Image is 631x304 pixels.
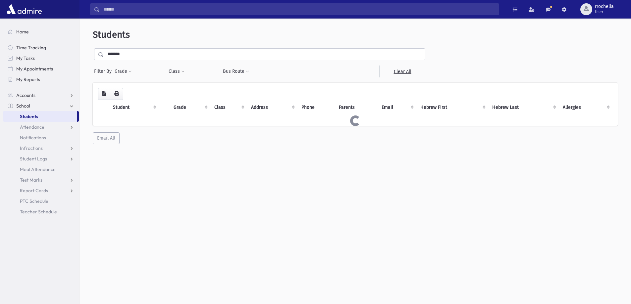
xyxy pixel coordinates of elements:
a: My Appointments [3,64,79,74]
a: Notifications [3,132,79,143]
a: Students [3,111,77,122]
th: Allergies [559,100,612,115]
a: My Tasks [3,53,79,64]
a: My Reports [3,74,79,85]
a: Clear All [379,65,425,77]
a: Teacher Schedule [3,206,79,217]
span: Filter By [94,68,114,75]
button: Grade [114,65,132,77]
a: Home [3,26,79,37]
th: Hebrew Last [488,100,559,115]
th: Class [210,100,247,115]
span: Time Tracking [16,45,46,51]
span: My Tasks [16,55,35,61]
span: Meal Attendance [20,166,56,172]
span: Students [93,29,130,40]
span: Teacher Schedule [20,209,57,215]
th: Address [247,100,297,115]
span: Home [16,29,29,35]
input: Search [100,3,499,15]
th: Email [378,100,416,115]
button: Email All [93,132,120,144]
span: Students [20,113,38,119]
button: Bus Route [223,65,249,77]
span: Test Marks [20,177,42,183]
span: User [595,9,614,15]
span: rrochella [595,4,614,9]
th: Phone [297,100,335,115]
a: Attendance [3,122,79,132]
a: Test Marks [3,175,79,185]
span: Report Cards [20,188,48,194]
th: Student [109,100,159,115]
a: PTC Schedule [3,196,79,206]
a: Report Cards [3,185,79,196]
img: AdmirePro [5,3,43,16]
a: Accounts [3,90,79,101]
span: Notifications [20,135,46,141]
a: Infractions [3,143,79,153]
span: School [16,103,30,109]
button: CSV [98,88,110,100]
span: My Reports [16,76,40,82]
span: Infractions [20,145,43,151]
span: Attendance [20,124,44,130]
span: PTC Schedule [20,198,48,204]
a: Time Tracking [3,42,79,53]
a: School [3,101,79,111]
a: Student Logs [3,153,79,164]
th: Hebrew First [416,100,488,115]
span: My Appointments [16,66,53,72]
button: Print [110,88,123,100]
span: Accounts [16,92,35,98]
th: Grade [170,100,210,115]
th: Parents [335,100,378,115]
button: Class [168,65,185,77]
span: Student Logs [20,156,47,162]
a: Meal Attendance [3,164,79,175]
